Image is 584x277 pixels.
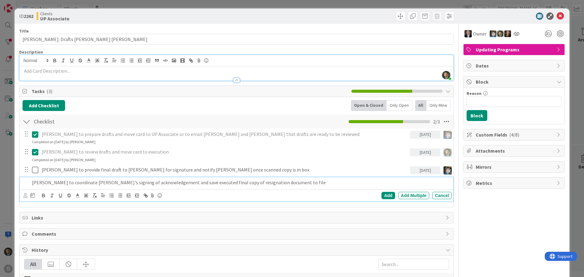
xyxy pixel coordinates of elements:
div: Only Mine [426,100,450,111]
input: Add Checklist... [32,116,169,127]
img: EW [443,131,452,139]
input: Search... [378,259,449,270]
p: [PERSON_NAME] to provide final draft to [PERSON_NAME] for signature and notify [PERSON_NAME] once... [42,166,408,173]
input: type card name here... [19,34,454,45]
div: [DATE] [410,148,440,156]
p: [PERSON_NAME] to prepare drafts and move card to UP Associate or to email [PERSON_NAME] and [PERS... [42,131,408,138]
label: Title [19,28,29,34]
b: 2262 [24,13,33,19]
span: Tasks [32,88,348,95]
div: All [24,259,42,269]
div: All [415,100,426,111]
span: Description [19,49,43,55]
button: Block [467,110,487,121]
span: Mirrors [476,163,554,171]
img: SB [504,30,511,37]
span: History [32,246,443,254]
span: ( 4/8 ) [509,132,519,138]
button: Add Checklist [23,100,65,111]
img: 8BZLk7E8pfiq8jCgjIaptuiIy3kiCTah.png [442,71,450,79]
div: Cancel [432,192,452,199]
div: Completed on [DATE] by [PERSON_NAME] [32,139,96,145]
img: CG [443,148,452,157]
p: [PERSON_NAME] to coordinate [PERSON_NAME]'s signing of acknowledgement and save executed final co... [32,179,449,186]
div: Only Open [387,100,412,111]
div: [DATE] [410,131,440,139]
span: Support [13,1,28,8]
span: Custom Fields [476,131,554,138]
span: Comments [32,230,443,237]
b: UP Associate [40,16,69,21]
img: EW [443,166,452,175]
div: Add Multiple [398,192,429,199]
span: Links [32,214,443,221]
span: 2 / 3 [433,118,440,125]
span: ( 3 ) [47,88,52,94]
span: Dates [476,62,554,69]
span: ID [19,12,33,20]
span: Block [476,78,554,85]
div: Add [381,192,395,199]
img: BG [464,30,472,37]
div: Completed on [DATE] by [PERSON_NAME] [32,157,96,163]
div: [DATE] [410,166,440,174]
span: Clients [40,11,69,16]
span: Owner [473,30,487,37]
span: Metrics [476,179,554,187]
span: Attachments [476,147,554,154]
div: Open & Closed [351,100,387,111]
img: EW [490,30,496,37]
span: Updating Programs [476,46,554,53]
p: [PERSON_NAME] to review drafts and move card to execution [42,148,408,155]
img: CG [497,30,504,37]
label: Reason [467,91,481,96]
